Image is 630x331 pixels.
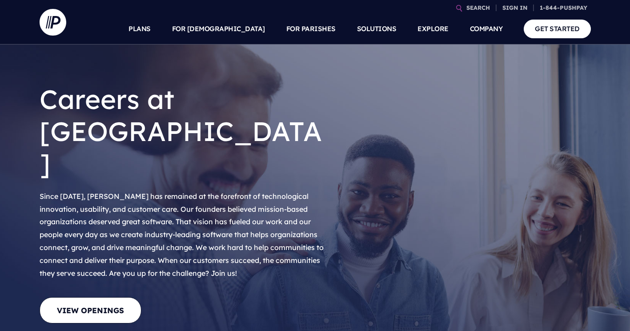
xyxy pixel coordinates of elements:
[357,13,397,44] a: SOLUTIONS
[128,13,151,44] a: PLANS
[40,297,141,323] a: View Openings
[172,13,265,44] a: FOR [DEMOGRAPHIC_DATA]
[286,13,336,44] a: FOR PARISHES
[470,13,503,44] a: COMPANY
[524,20,591,38] a: GET STARTED
[40,192,324,278] span: Since [DATE], [PERSON_NAME] has remained at the forefront of technological innovation, usability,...
[417,13,449,44] a: EXPLORE
[40,76,329,186] h1: Careers at [GEOGRAPHIC_DATA]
